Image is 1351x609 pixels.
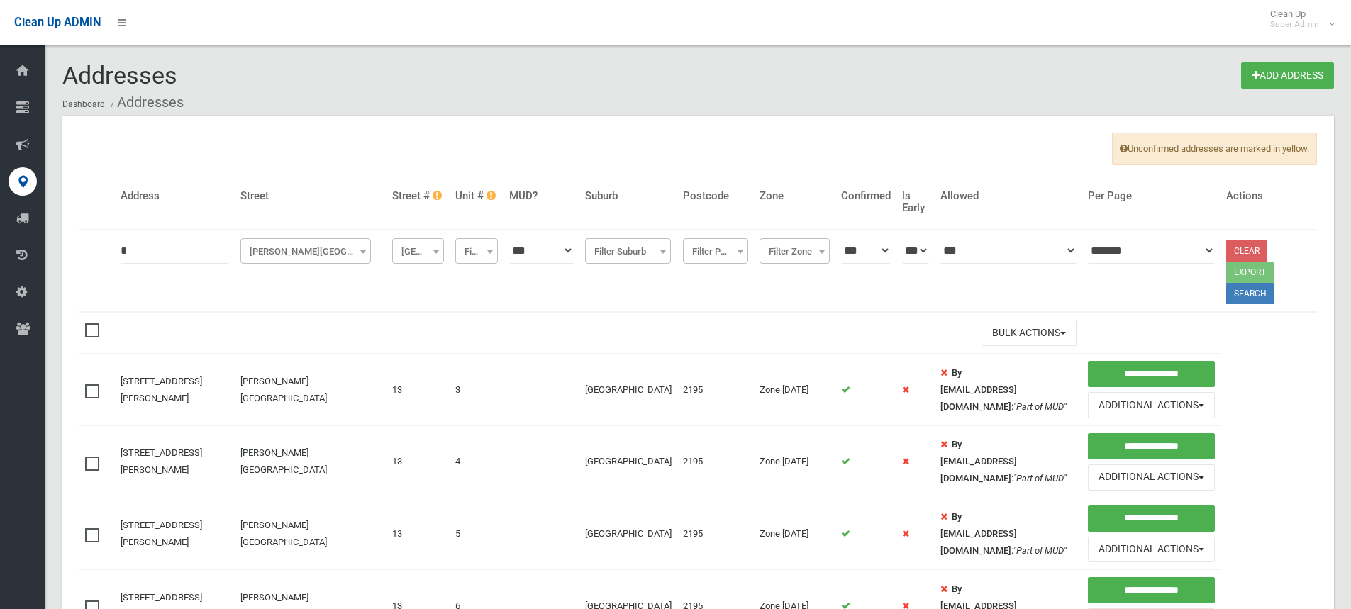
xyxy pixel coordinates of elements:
h4: Street # [392,190,445,202]
td: [GEOGRAPHIC_DATA] [579,354,677,426]
li: Addresses [107,89,184,116]
span: Filter Postcode [683,238,748,264]
td: 2195 [677,354,754,426]
td: [GEOGRAPHIC_DATA] [579,426,677,498]
button: Export [1226,262,1274,283]
span: Mary Street (WILEY PARK) [244,242,368,262]
span: Filter Zone [760,238,830,264]
td: [PERSON_NAME][GEOGRAPHIC_DATA] [235,354,387,426]
span: Mary Street (WILEY PARK) [240,238,372,264]
a: [STREET_ADDRESS][PERSON_NAME] [121,447,202,475]
strong: By [EMAIL_ADDRESS][DOMAIN_NAME] [940,367,1017,412]
td: [PERSON_NAME][GEOGRAPHIC_DATA] [235,498,387,570]
td: 2195 [677,498,754,570]
td: : [935,426,1082,498]
h4: Allowed [940,190,1076,202]
h4: Zone [760,190,830,202]
td: 3 [450,354,504,426]
span: Filter Suburb [589,242,667,262]
td: [PERSON_NAME][GEOGRAPHIC_DATA] [235,426,387,498]
h4: Address [121,190,229,202]
h4: Street [240,190,381,202]
button: Additional Actions [1088,537,1215,563]
button: Additional Actions [1088,392,1215,418]
td: : [935,498,1082,570]
em: "Part of MUD" [1013,545,1067,556]
em: "Part of MUD" [1013,401,1067,412]
td: : [935,354,1082,426]
a: Dashboard [62,99,105,109]
h4: Unit # [455,190,498,202]
button: Search [1226,283,1274,304]
td: 13 [387,498,450,570]
td: 2195 [677,426,754,498]
span: Filter Postcode [686,242,745,262]
td: Zone [DATE] [754,426,836,498]
td: Zone [DATE] [754,498,836,570]
td: 13 [387,426,450,498]
span: Unconfirmed addresses are marked in yellow. [1112,133,1317,165]
span: Filter Suburb [585,238,671,264]
span: Addresses [62,61,177,89]
td: Zone [DATE] [754,354,836,426]
em: "Part of MUD" [1013,473,1067,484]
strong: By [EMAIL_ADDRESS][DOMAIN_NAME] [940,511,1017,556]
h4: Is Early [902,190,929,213]
span: Filter Street # [396,242,441,262]
button: Additional Actions [1088,464,1215,491]
span: Filter Zone [763,242,827,262]
h4: Confirmed [841,190,891,202]
span: Filter Unit # [455,238,498,264]
h4: Per Page [1088,190,1215,202]
strong: By [EMAIL_ADDRESS][DOMAIN_NAME] [940,439,1017,484]
span: Clean Up ADMIN [14,16,101,29]
td: 13 [387,354,450,426]
td: [GEOGRAPHIC_DATA] [579,498,677,570]
h4: Suburb [585,190,672,202]
span: Clean Up [1263,9,1333,30]
a: [STREET_ADDRESS][PERSON_NAME] [121,520,202,547]
span: Filter Street # [392,238,445,264]
span: Filter Unit # [459,242,494,262]
h4: Postcode [683,190,748,202]
a: Add Address [1241,62,1334,89]
a: Clear [1226,240,1267,262]
small: Super Admin [1270,19,1319,30]
td: 5 [450,498,504,570]
button: Bulk Actions [982,320,1077,346]
h4: MUD? [509,190,574,202]
h4: Actions [1226,190,1311,202]
td: 4 [450,426,504,498]
a: [STREET_ADDRESS][PERSON_NAME] [121,376,202,403]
